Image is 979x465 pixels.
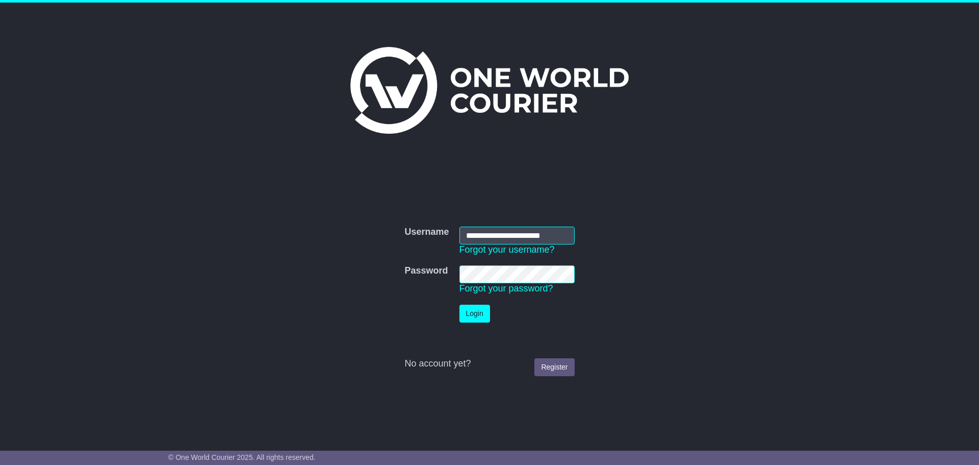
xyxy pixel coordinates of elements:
label: Password [404,265,448,277]
label: Username [404,227,449,238]
a: Forgot your username? [459,244,555,255]
a: Forgot your password? [459,283,553,293]
span: © One World Courier 2025. All rights reserved. [168,453,316,461]
a: Register [534,358,574,376]
div: No account yet? [404,358,574,370]
button: Login [459,305,490,323]
img: One World [350,47,629,134]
